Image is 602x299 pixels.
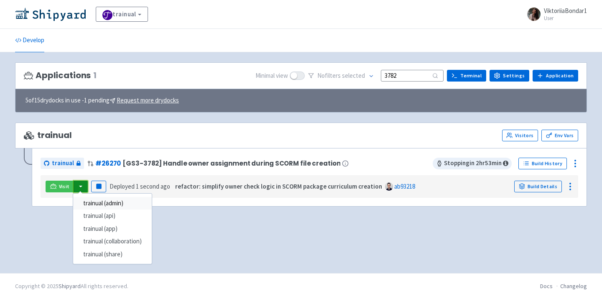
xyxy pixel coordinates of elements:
[41,158,84,169] a: trainual
[522,8,587,21] a: ViktoriiaBondar1 User
[46,181,74,192] a: Visit
[59,282,81,290] a: Shipyard
[24,130,72,140] span: trainual
[96,7,148,22] a: trainual
[110,182,170,190] span: Deployed
[24,71,97,80] h3: Applications
[447,70,486,82] a: Terminal
[502,130,538,141] a: Visitors
[518,158,567,169] a: Build History
[73,222,152,235] a: trainual (app)
[122,160,340,167] span: [GS3-3782] Handle owner assignment during SCORM file creation
[91,181,106,192] button: Pause
[117,96,179,104] u: Request more drydocks
[26,96,179,105] span: 5 of 15 drydocks in use - 1 pending
[15,29,44,52] a: Develop
[394,182,415,190] a: ab93218
[175,182,382,190] strong: refactor: simplify owner check logic in SCORM package curriculum creation
[533,70,578,82] a: Application
[433,158,512,169] span: Stopping in 2 hr 53 min
[255,71,288,81] span: Minimal view
[541,130,578,141] a: Env Vars
[540,282,553,290] a: Docs
[560,282,587,290] a: Changelog
[73,235,152,248] a: trainual (collaboration)
[73,197,152,210] a: trainual (admin)
[59,183,70,190] span: Visit
[15,282,128,291] div: Copyright © 2025 All rights reserved.
[544,7,587,15] span: ViktoriiaBondar1
[73,248,152,261] a: trainual (share)
[317,71,365,81] span: No filter s
[381,70,444,81] input: Search...
[52,158,74,168] span: trainual
[490,70,529,82] a: Settings
[136,182,170,190] time: 1 second ago
[514,181,562,192] a: Build Details
[93,71,97,80] span: 1
[15,8,86,21] img: Shipyard logo
[342,72,365,79] span: selected
[544,15,587,21] small: User
[95,159,121,168] a: #26270
[73,210,152,222] a: trainual (api)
